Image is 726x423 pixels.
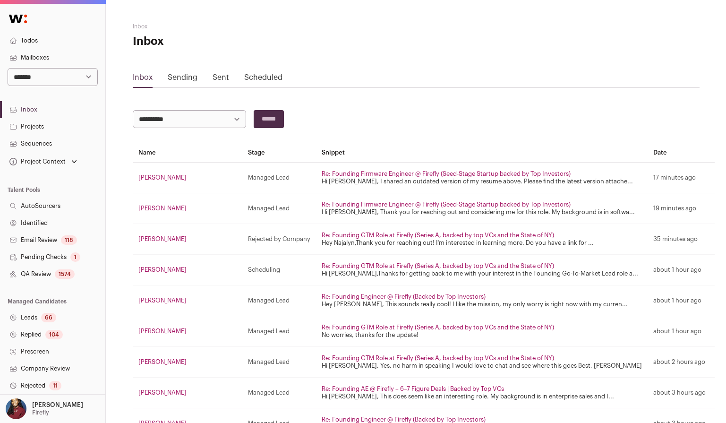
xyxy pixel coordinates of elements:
[322,386,504,392] a: Re: Founding AE @ Firefly – 6–7 Figure Deals | Backed by Top VCs
[4,9,32,28] img: Wellfound
[45,330,63,339] div: 104
[138,267,187,273] a: [PERSON_NAME]
[133,143,242,163] th: Name
[242,224,316,255] td: Rejected by Company
[32,401,83,409] p: [PERSON_NAME]
[138,174,187,181] a: [PERSON_NAME]
[242,143,316,163] th: Stage
[61,235,77,245] div: 118
[648,193,715,224] td: 19 minutes ago
[322,332,419,338] a: No worries, thanks for the update!
[133,23,322,30] h2: Inbox
[138,236,187,242] a: [PERSON_NAME]
[138,328,187,334] a: [PERSON_NAME]
[41,313,56,322] div: 66
[133,74,153,81] a: Inbox
[648,143,715,163] th: Date
[322,263,554,269] a: Re: Founding GTM Role at Firefly (Series A, backed by top VCs and the State of NY)
[213,74,229,81] a: Sent
[242,378,316,408] td: Managed Lead
[322,294,486,300] a: Re: Founding Engineer @ Firefly (Backed by Top Investors)
[316,143,648,163] th: Snippet
[648,378,715,408] td: about 3 hours ago
[648,163,715,193] td: 17 minutes ago
[242,255,316,285] td: Scheduling
[322,393,614,399] a: Hi [PERSON_NAME], This does seem like an interesting role. My background is in enterprise sales a...
[242,285,316,316] td: Managed Lead
[322,324,554,330] a: Re: Founding GTM Role at Firefly (Series A, backed by top VCs and the State of NY)
[242,316,316,347] td: Managed Lead
[322,201,571,207] a: Re: Founding Firmware Engineer @ Firefly (Seed-Stage Startup backed by Top Investors)
[322,355,554,361] a: Re: Founding GTM Role at Firefly (Series A, backed by top VCs and the State of NY)
[138,359,187,365] a: [PERSON_NAME]
[49,381,61,390] div: 11
[138,389,187,396] a: [PERSON_NAME]
[242,163,316,193] td: Managed Lead
[8,158,66,165] div: Project Context
[322,178,633,184] a: Hi [PERSON_NAME], I shared an outdated version of my resume above. Please find the latest version...
[138,297,187,303] a: [PERSON_NAME]
[168,74,197,81] a: Sending
[648,347,715,378] td: about 2 hours ago
[648,224,715,255] td: 35 minutes ago
[55,269,75,279] div: 1574
[32,409,49,416] p: Firefly
[242,193,316,224] td: Managed Lead
[322,363,642,369] a: Hi [PERSON_NAME], Yes, no harm in speaking I would love to chat and see where this goes Best, [PE...
[322,171,571,177] a: Re: Founding Firmware Engineer @ Firefly (Seed-Stage Startup backed by Top Investors)
[322,209,635,215] a: Hi [PERSON_NAME], Thank you for reaching out and considering me for this role. My background is i...
[322,240,594,246] a: Hey Najalyn,Thank you for reaching out! I’m interested in learning more. Do you have a link for ...
[322,270,638,276] a: Hi [PERSON_NAME],Thanks for getting back to me with your interest in the Founding Go-To-Market Le...
[648,285,715,316] td: about 1 hour ago
[4,398,85,419] button: Open dropdown
[648,316,715,347] td: about 1 hour ago
[322,301,628,307] a: Hey [PERSON_NAME], This sounds really cool! I like the mission, my only worry is right now with m...
[8,155,79,168] button: Open dropdown
[138,205,187,211] a: [PERSON_NAME]
[70,252,80,262] div: 1
[322,416,486,423] a: Re: Founding Engineer @ Firefly (Backed by Top Investors)
[648,255,715,285] td: about 1 hour ago
[242,347,316,378] td: Managed Lead
[244,74,282,81] a: Scheduled
[133,34,322,49] h1: Inbox
[322,232,554,238] a: Re: Founding GTM Role at Firefly (Series A, backed by top VCs and the State of NY)
[6,398,26,419] img: 10010497-medium_jpg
